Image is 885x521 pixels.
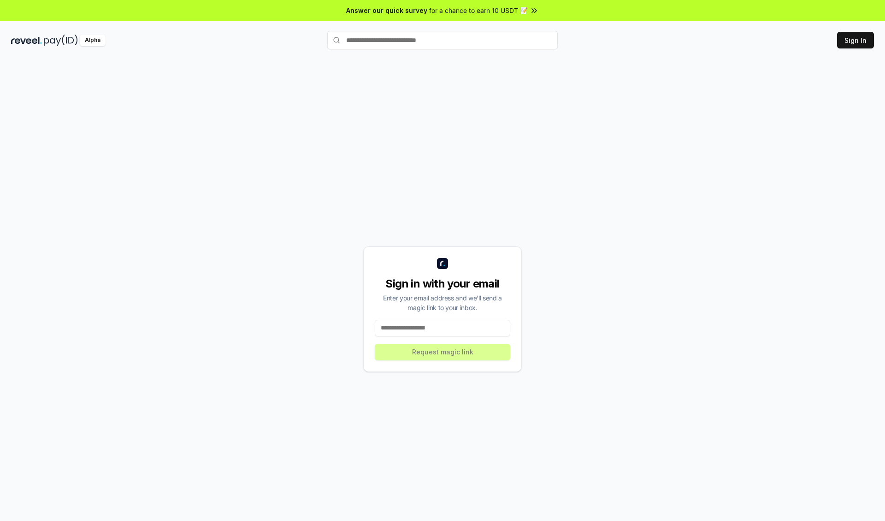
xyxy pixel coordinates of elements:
img: logo_small [437,258,448,269]
img: reveel_dark [11,35,42,46]
span: Answer our quick survey [346,6,427,15]
img: pay_id [44,35,78,46]
div: Sign in with your email [375,276,510,291]
span: for a chance to earn 10 USDT 📝 [429,6,528,15]
div: Alpha [80,35,106,46]
button: Sign In [837,32,874,48]
div: Enter your email address and we’ll send a magic link to your inbox. [375,293,510,312]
